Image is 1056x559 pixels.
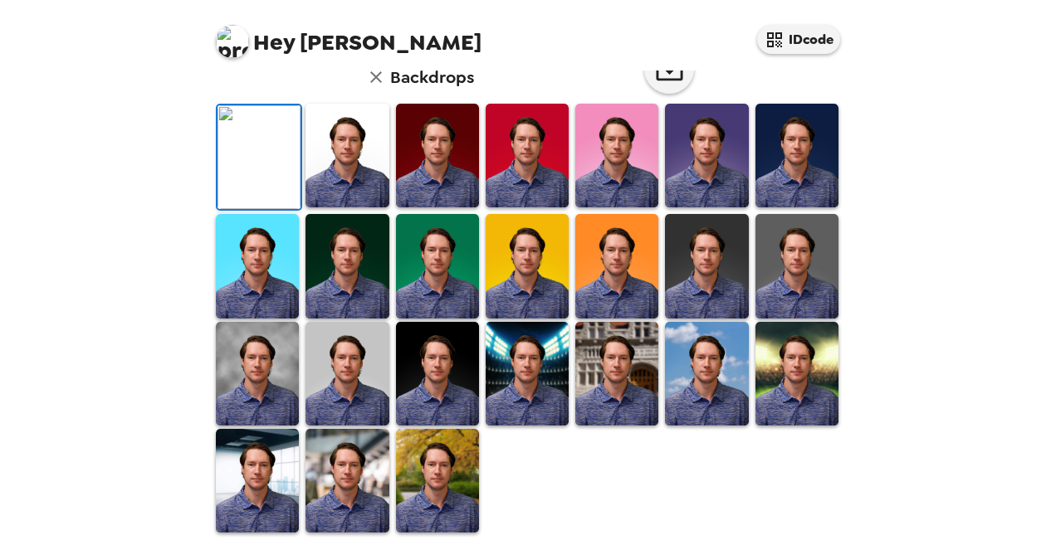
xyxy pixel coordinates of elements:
img: profile pic [216,25,249,58]
span: [PERSON_NAME] [216,17,482,54]
button: IDcode [757,25,840,54]
h6: Backdrops [390,64,474,90]
span: Hey [253,27,295,57]
img: Original [218,105,301,209]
